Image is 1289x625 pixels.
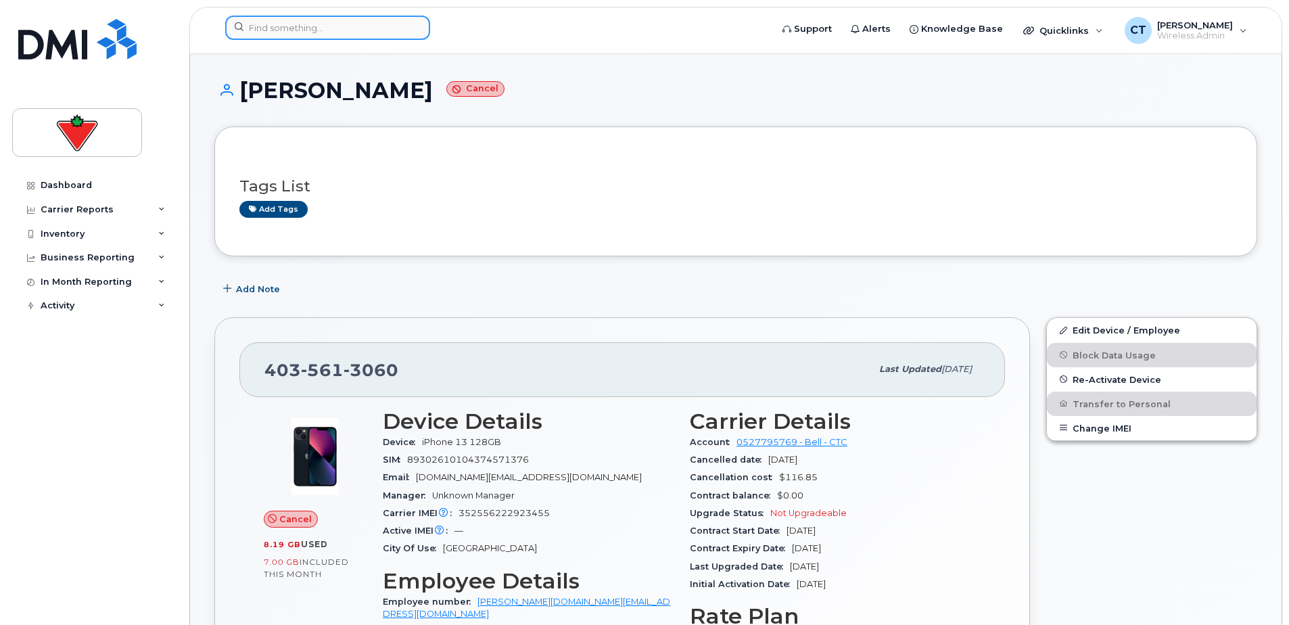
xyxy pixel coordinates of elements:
span: — [454,526,463,536]
span: Unknown Manager [432,490,515,501]
button: Transfer to Personal [1047,392,1257,416]
span: Initial Activation Date [690,579,797,589]
span: [DATE] [797,579,826,589]
button: Block Data Usage [1047,343,1257,367]
span: [DATE] [768,455,797,465]
span: Add Note [236,283,280,296]
span: Last Upgraded Date [690,561,790,572]
a: 0527795769 - Bell - CTC [736,437,847,447]
span: 7.00 GB [264,557,300,567]
button: Change IMEI [1047,416,1257,440]
img: image20231002-3703462-1ig824h.jpeg [275,416,356,497]
button: Add Note [214,277,291,301]
span: 89302610104374571376 [407,455,529,465]
span: Contract Expiry Date [690,543,792,553]
span: 561 [301,360,344,380]
span: [DATE] [790,561,819,572]
h1: [PERSON_NAME] [214,78,1257,102]
a: Edit Device / Employee [1047,318,1257,342]
span: 403 [264,360,398,380]
span: included this month [264,557,349,579]
h3: Tags List [239,178,1232,195]
a: Add tags [239,201,308,218]
span: [GEOGRAPHIC_DATA] [443,543,537,553]
span: 3060 [344,360,398,380]
span: Upgrade Status [690,508,770,518]
small: Cancel [446,81,505,97]
span: Device [383,437,422,447]
button: Re-Activate Device [1047,367,1257,392]
span: Contract balance [690,490,777,501]
span: used [301,539,328,549]
span: iPhone 13 128GB [422,437,501,447]
span: [DATE] [787,526,816,536]
span: [DOMAIN_NAME][EMAIL_ADDRESS][DOMAIN_NAME] [416,472,642,482]
span: Contract Start Date [690,526,787,536]
span: [DATE] [941,364,972,374]
span: Employee number [383,597,477,607]
span: Not Upgradeable [770,508,847,518]
span: Cancellation cost [690,472,779,482]
h3: Device Details [383,409,674,434]
a: [PERSON_NAME][DOMAIN_NAME][EMAIL_ADDRESS][DOMAIN_NAME] [383,597,670,619]
span: Email [383,472,416,482]
span: $116.85 [779,472,818,482]
span: Account [690,437,736,447]
h3: Carrier Details [690,409,981,434]
span: Re-Activate Device [1073,374,1161,384]
span: City Of Use [383,543,443,553]
span: $0.00 [777,490,803,501]
span: Carrier IMEI [383,508,459,518]
span: Active IMEI [383,526,454,536]
span: 352556222923455 [459,508,550,518]
span: [DATE] [792,543,821,553]
span: SIM [383,455,407,465]
span: Cancel [279,513,312,526]
span: Last updated [879,364,941,374]
h3: Employee Details [383,569,674,593]
span: Cancelled date [690,455,768,465]
span: Manager [383,490,432,501]
span: 8.19 GB [264,540,301,549]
